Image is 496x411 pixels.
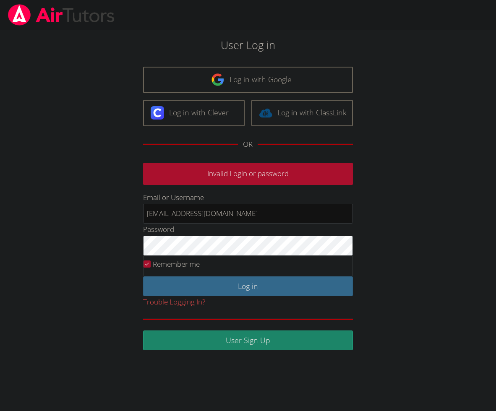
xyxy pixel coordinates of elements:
[211,73,225,86] img: google-logo-50288ca7cdecda66e5e0955fdab243c47b7ad437acaf1139b6f446037453330a.svg
[143,224,174,234] label: Password
[251,100,353,126] a: Log in with ClassLink
[151,106,164,120] img: clever-logo-6eab21bc6e7a338710f1a6ff85c0baf02591cd810cc4098c63d3a4b26e2feb20.svg
[143,296,205,308] button: Trouble Logging In?
[143,67,353,93] a: Log in with Google
[259,106,272,120] img: classlink-logo-d6bb404cc1216ec64c9a2012d9dc4662098be43eaf13dc465df04b49fa7ab582.svg
[153,259,200,269] label: Remember me
[143,100,245,126] a: Log in with Clever
[143,276,353,296] input: Log in
[243,138,253,151] div: OR
[143,192,204,202] label: Email or Username
[143,163,353,185] p: Invalid Login or password
[114,37,382,53] h2: User Log in
[7,4,115,26] img: airtutors_banner-c4298cdbf04f3fff15de1276eac7730deb9818008684d7c2e4769d2f7ddbe033.png
[143,330,353,350] a: User Sign Up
